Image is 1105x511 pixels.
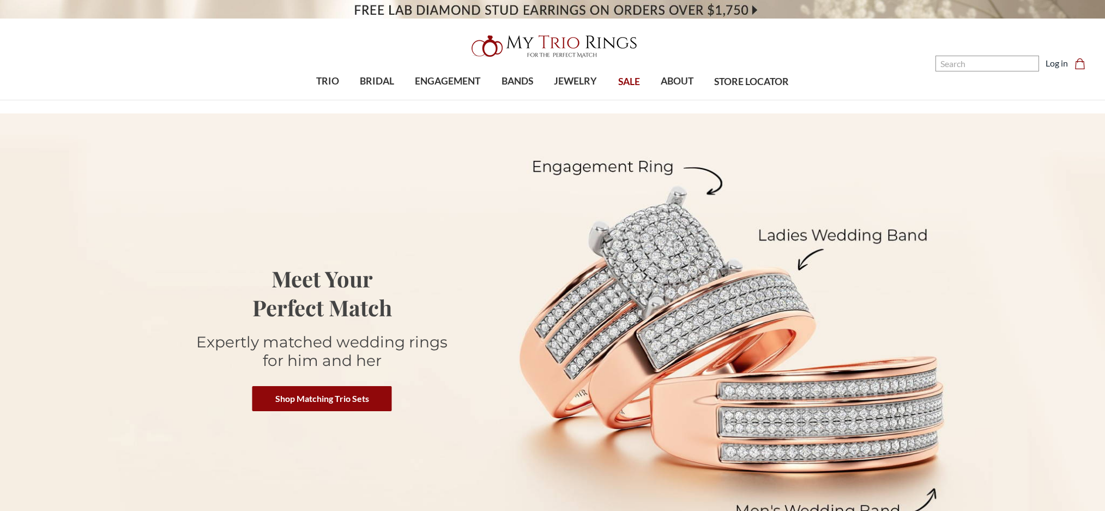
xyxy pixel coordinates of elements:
[442,99,453,100] button: submenu toggle
[661,74,693,88] span: ABOUT
[322,99,333,100] button: submenu toggle
[570,99,581,100] button: submenu toggle
[372,99,383,100] button: submenu toggle
[714,75,789,89] span: STORE LOCATOR
[321,29,784,64] a: My Trio Rings
[502,74,533,88] span: BANDS
[1074,57,1092,70] a: Cart with 0 items
[252,386,392,411] a: Shop Matching Trio Sets
[607,64,650,100] a: SALE
[704,64,799,100] a: STORE LOCATOR
[404,64,491,99] a: ENGAGEMENT
[1046,57,1068,70] a: Log in
[491,64,544,99] a: BANDS
[466,29,640,64] img: My Trio Rings
[544,64,607,99] a: JEWELRY
[554,74,597,88] span: JEWELRY
[672,99,683,100] button: submenu toggle
[650,64,704,99] a: ABOUT
[316,74,339,88] span: TRIO
[618,75,640,89] span: SALE
[1074,58,1085,69] svg: cart.cart_preview
[935,56,1039,71] input: Search
[306,64,349,99] a: TRIO
[512,99,523,100] button: submenu toggle
[349,64,404,99] a: BRIDAL
[360,74,394,88] span: BRIDAL
[415,74,480,88] span: ENGAGEMENT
